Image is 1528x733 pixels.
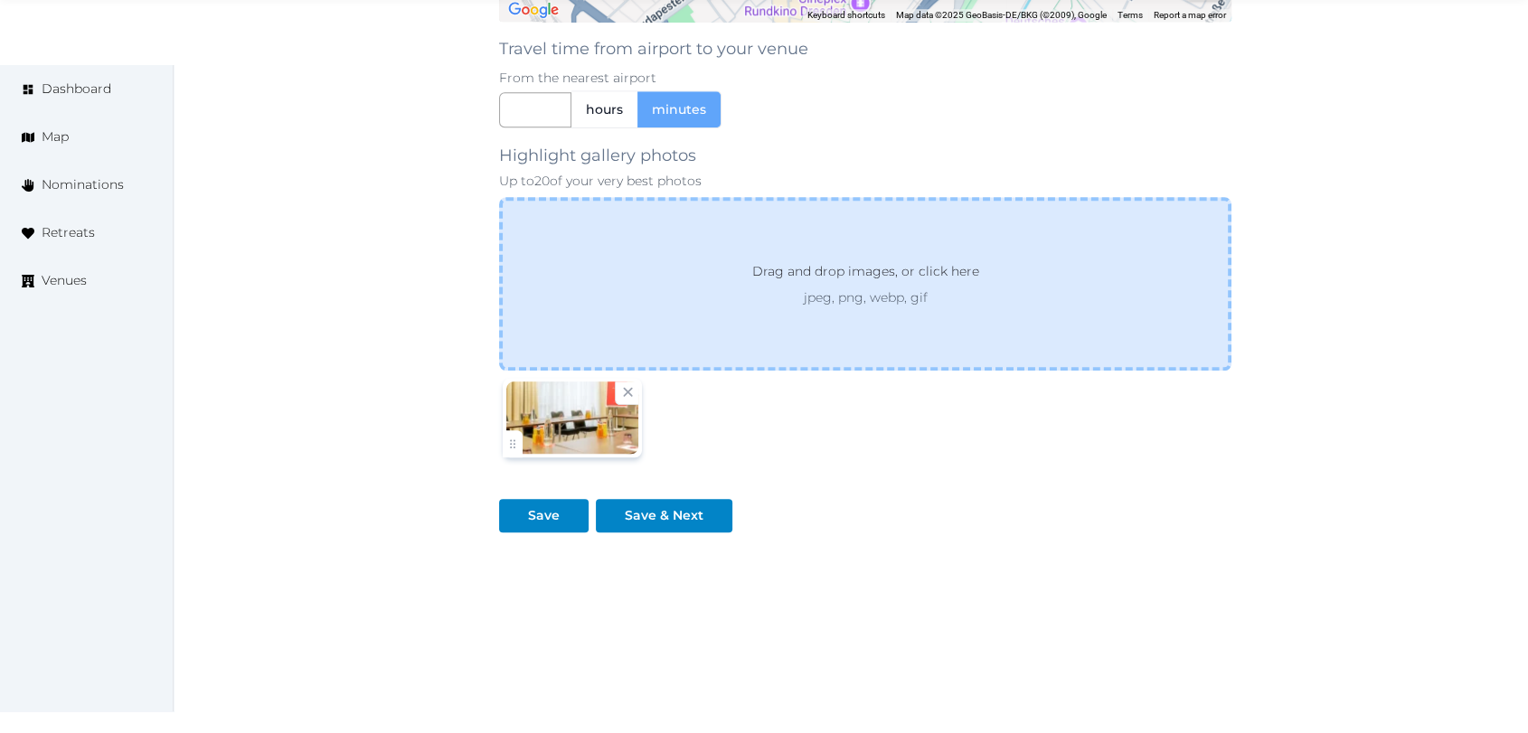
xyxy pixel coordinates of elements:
span: Venues [42,271,87,290]
label: Highlight gallery photos [499,143,696,168]
span: Map [42,127,69,146]
button: Save & Next [596,499,732,532]
a: Report a map error [1154,10,1226,20]
p: Up to 20 of your very best photos [499,172,1231,190]
button: Keyboard shortcuts [807,9,885,22]
div: Save & Next [625,506,703,525]
p: From the nearest airport [499,69,1231,87]
p: Drag and drop images, or click here [737,261,993,288]
div: Save [528,506,560,525]
span: minutes [652,100,706,118]
p: jpeg, png, webp, gif [719,288,1011,306]
span: Retreats [42,223,95,242]
span: hours [586,100,623,118]
span: Map data ©2025 GeoBasis-DE/BKG (©2009), Google [896,10,1107,20]
span: Dashboard [42,80,111,99]
label: Travel time from airport to your venue [499,36,808,61]
span: Nominations [42,175,124,194]
button: Save [499,499,589,532]
a: Terms [1118,10,1143,20]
